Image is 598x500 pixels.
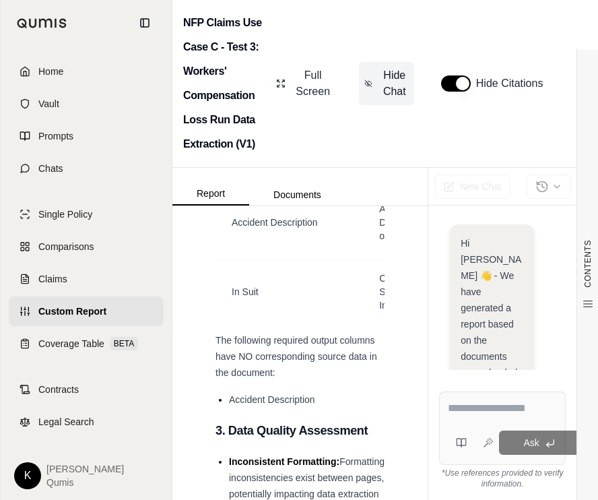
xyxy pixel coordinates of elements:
span: Chats [38,162,63,175]
button: Report [172,183,249,206]
span: Legal Search [38,415,94,429]
span: Hi [PERSON_NAME] 👋 - We have generated a report based on the documents you uploaded. Please revie... [461,238,521,475]
span: CONTENTS [583,240,593,288]
button: Hide Chat [359,62,414,105]
span: Full Screen [294,67,332,100]
h2: NFP Claims Use Case C - Test 3: Workers' Compensation Loss Run Data Extraction (V1) [183,11,263,156]
span: Comparisons [38,240,94,253]
span: Home [38,65,63,78]
span: Claim Status - In Suit [379,273,411,311]
h3: 3. Data Quality Assessment [215,418,385,443]
a: Prompts [9,121,164,151]
span: Vault [38,97,59,111]
span: Qumis [46,476,124,489]
img: Qumis Logo [17,18,67,28]
a: Claims [9,264,164,294]
span: [PERSON_NAME] [46,462,124,476]
a: Vault [9,89,164,119]
a: Custom Report [9,296,164,326]
span: Contracts [38,383,79,396]
button: Ask [499,431,580,455]
span: Prompts [38,129,73,143]
span: Custom Report [38,305,106,318]
span: Coverage Table [38,337,104,350]
div: K [14,462,41,489]
a: Coverage TableBETA [9,329,164,358]
span: Accident Description [379,204,416,241]
span: Accident Description [229,394,315,405]
button: Documents [249,184,345,206]
span: Hide Chat [380,67,409,100]
span: The following required output columns have NO corresponding source data in the document: [215,335,377,378]
a: Legal Search [9,407,164,437]
span: BETA [110,337,138,350]
a: Home [9,57,164,86]
a: Comparisons [9,232,164,261]
span: Accident Description [232,217,318,228]
div: *Use references provided to verify information. [439,465,566,489]
button: Full Screen [271,62,337,105]
span: Ask [524,437,539,448]
a: Single Policy [9,199,164,229]
button: Collapse sidebar [134,12,156,34]
a: Contracts [9,375,164,404]
span: Single Policy [38,208,92,221]
span: In Suit [232,286,259,297]
span: Claims [38,272,67,286]
span: Hide Citations [476,75,552,92]
span: Inconsistent Formatting: [229,456,339,467]
a: Chats [9,154,164,183]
